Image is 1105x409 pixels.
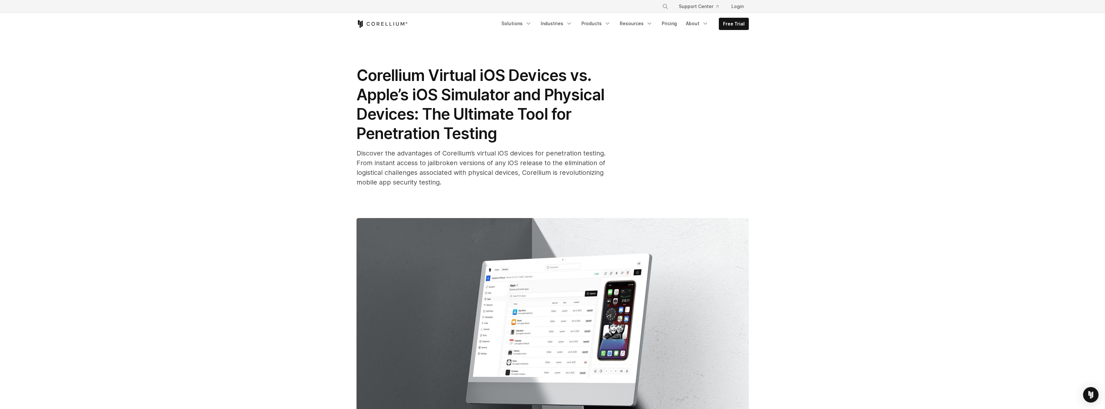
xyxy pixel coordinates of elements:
a: Login [726,1,749,12]
span: Discover the advantages of Corellium’s virtual iOS devices for penetration testing. From instant ... [357,149,606,186]
a: Free Trial [719,18,748,30]
div: Navigation Menu [654,1,749,12]
a: About [682,18,712,29]
a: Industries [537,18,576,29]
a: Pricing [658,18,681,29]
div: Navigation Menu [497,18,749,30]
a: Support Center [674,1,724,12]
a: Products [578,18,615,29]
span: Corellium Virtual iOS Devices vs. Apple’s iOS Simulator and Physical Devices: The Ultimate Tool f... [357,66,604,143]
a: Solutions [497,18,536,29]
div: Open Intercom Messenger [1083,387,1099,403]
a: Corellium Home [357,20,408,28]
a: Resources [616,18,657,29]
button: Search [659,1,671,12]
